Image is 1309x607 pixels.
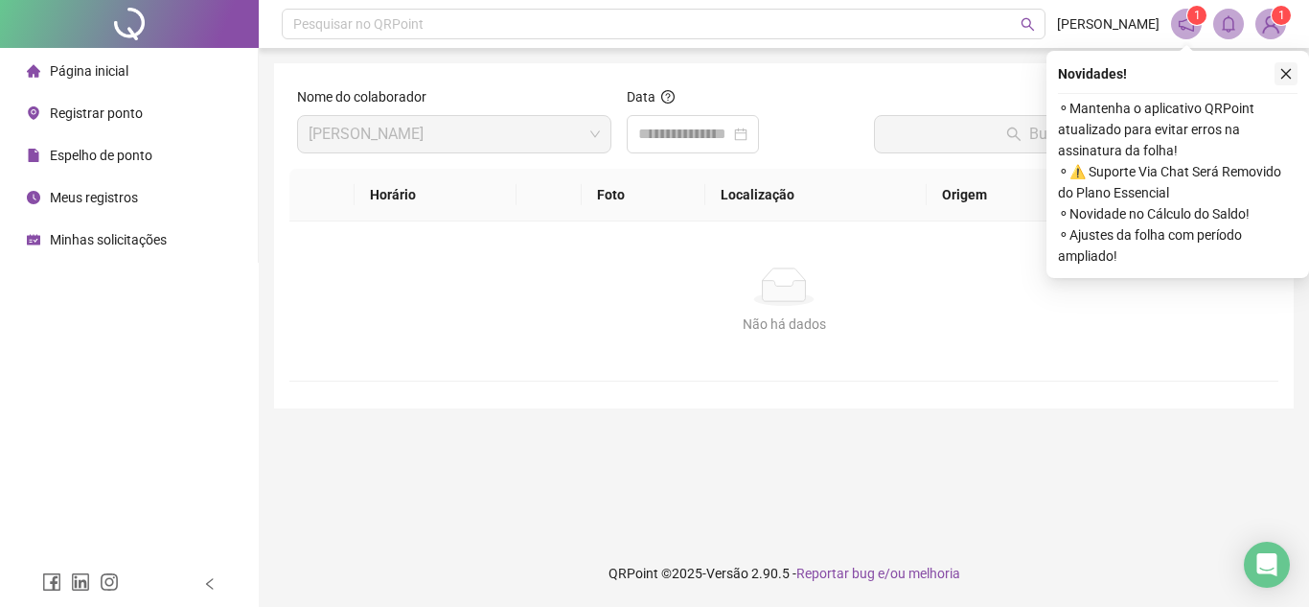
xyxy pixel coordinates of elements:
sup: Atualize o seu contato no menu Meus Dados [1272,6,1291,25]
th: Localização [705,169,927,222]
span: 1 [1194,9,1201,22]
span: LUCAS DOS SANTOS SALES [309,116,600,152]
div: Open Intercom Messenger [1244,542,1290,588]
span: Minhas solicitações [50,232,167,247]
span: left [203,577,217,591]
span: question-circle [661,90,675,104]
span: Versão [706,566,748,581]
span: [PERSON_NAME] [1057,13,1160,35]
span: bell [1220,15,1237,33]
span: Registrar ponto [50,105,143,121]
span: linkedin [71,572,90,592]
span: facebook [42,572,61,592]
span: Meus registros [50,190,138,205]
span: Espelho de ponto [50,148,152,163]
span: search [1021,17,1035,32]
th: Horário [355,169,517,222]
span: clock-circle [27,191,40,204]
th: Foto [582,169,705,222]
footer: QRPoint © 2025 - 2.90.5 - [259,540,1309,607]
sup: 1 [1187,6,1206,25]
span: home [27,64,40,78]
span: ⚬ Mantenha o aplicativo QRPoint atualizado para evitar erros na assinatura da folha! [1058,98,1298,161]
span: ⚬ Novidade no Cálculo do Saldo! [1058,203,1298,224]
span: environment [27,106,40,120]
label: Nome do colaborador [297,86,439,107]
span: schedule [27,233,40,246]
span: file [27,149,40,162]
span: Novidades ! [1058,63,1127,84]
span: Página inicial [50,63,128,79]
span: ⚬ ⚠️ Suporte Via Chat Será Removido do Plano Essencial [1058,161,1298,203]
div: Não há dados [312,314,1255,335]
span: close [1279,67,1293,81]
button: Buscar registros [874,115,1271,153]
span: 1 [1278,9,1285,22]
span: notification [1178,15,1195,33]
img: 91060 [1256,10,1285,38]
th: Origem [927,169,1087,222]
span: Data [627,89,655,105]
span: Reportar bug e/ou melhoria [796,566,960,581]
span: ⚬ Ajustes da folha com período ampliado! [1058,224,1298,267]
span: instagram [100,572,119,592]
